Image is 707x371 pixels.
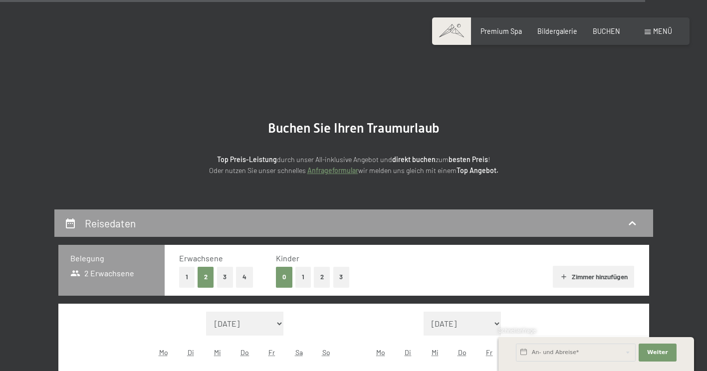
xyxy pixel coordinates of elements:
abbr: Montag [376,348,385,357]
span: Weiter [647,349,668,357]
abbr: Freitag [268,348,275,357]
button: 3 [333,267,350,287]
span: Menü [653,27,672,35]
span: Kinder [276,253,299,263]
abbr: Donnerstag [458,348,467,357]
abbr: Sonntag [322,348,330,357]
abbr: Montag [159,348,168,357]
button: 3 [217,267,234,287]
a: Premium Spa [480,27,522,35]
span: Schnellanfrage [498,327,536,334]
abbr: Mittwoch [214,348,221,357]
a: Bildergalerie [537,27,577,35]
button: 1 [295,267,311,287]
span: Erwachsene [179,253,223,263]
abbr: Mittwoch [432,348,439,357]
h3: Belegung [70,253,153,264]
button: 2 [314,267,330,287]
strong: Top Preis-Leistung [217,155,277,164]
h2: Reisedaten [85,217,136,229]
button: Weiter [639,344,677,362]
span: 2 Erwachsene [70,268,135,279]
span: Buchen Sie Ihren Traumurlaub [268,121,440,136]
a: BUCHEN [593,27,620,35]
a: Anfrageformular [307,166,358,175]
abbr: Donnerstag [240,348,249,357]
abbr: Samstag [295,348,303,357]
button: 2 [198,267,214,287]
abbr: Dienstag [405,348,411,357]
strong: besten Preis [449,155,488,164]
strong: Top Angebot. [457,166,498,175]
button: 0 [276,267,292,287]
button: 1 [179,267,195,287]
button: Zimmer hinzufügen [553,266,634,288]
abbr: Dienstag [188,348,194,357]
p: durch unser All-inklusive Angebot und zum ! Oder nutzen Sie unser schnelles wir melden uns gleich... [134,154,573,177]
strong: direkt buchen [392,155,436,164]
abbr: Freitag [486,348,492,357]
button: 4 [236,267,253,287]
